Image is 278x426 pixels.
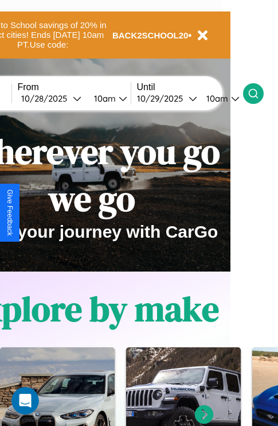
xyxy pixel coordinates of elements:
button: 10am [85,92,131,104]
button: 10am [197,92,243,104]
iframe: Intercom live chat [11,387,39,415]
div: 10am [88,93,119,104]
b: BACK2SCHOOL20 [112,30,189,40]
div: 10 / 29 / 2025 [137,93,189,104]
div: 10am [201,93,231,104]
div: 10 / 28 / 2025 [21,93,73,104]
div: Give Feedback [6,189,14,236]
button: 10/28/2025 [18,92,85,104]
label: From [18,82,131,92]
label: Until [137,82,243,92]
